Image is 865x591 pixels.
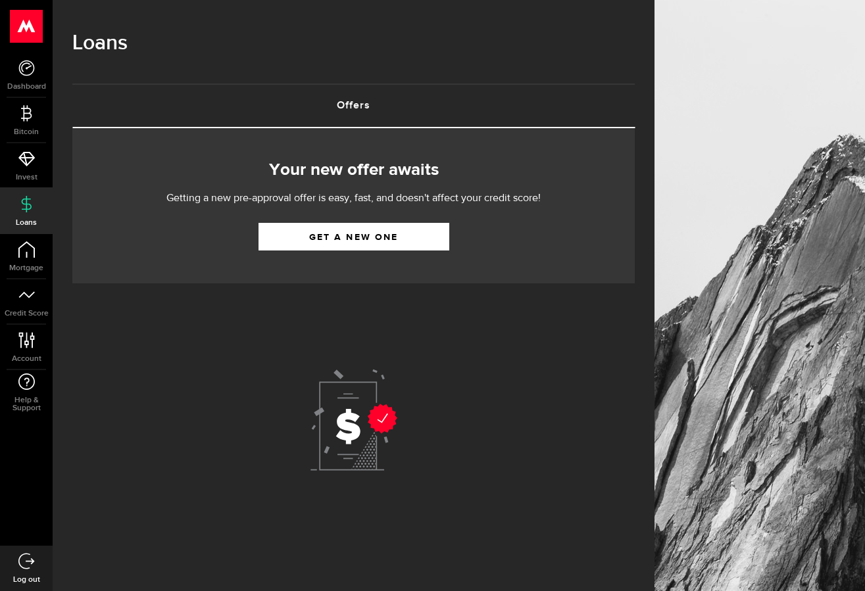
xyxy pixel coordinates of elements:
iframe: LiveChat chat widget [810,536,865,591]
ul: Tabs Navigation [72,83,635,128]
h2: Your new offer awaits [92,156,615,184]
p: Getting a new pre-approval offer is easy, fast, and doesn't affect your credit score! [127,191,581,206]
a: Get a new one [259,223,449,250]
h1: Loans [72,26,635,60]
a: Offers [72,85,635,127]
